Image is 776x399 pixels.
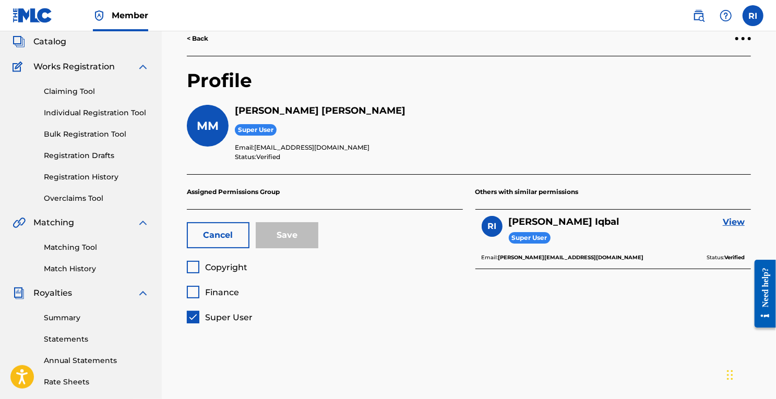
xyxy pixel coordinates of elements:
p: Status: [707,253,745,262]
img: Matching [13,216,26,229]
span: Super User [509,232,551,244]
img: Catalog [13,35,25,48]
iframe: Chat Widget [724,349,776,399]
button: Cancel [187,222,249,248]
a: Public Search [688,5,709,26]
a: < Back [187,34,208,43]
h2: Profile [187,69,751,105]
iframe: Resource Center [747,252,776,336]
a: CatalogCatalog [13,35,66,48]
div: Drag [727,359,733,391]
b: Verified [724,254,745,261]
div: Help [715,5,736,26]
a: Rate Sheets [44,377,149,388]
p: Email: [482,253,644,262]
span: Catalog [33,35,66,48]
a: Statements [44,334,149,345]
span: Works Registration [33,61,115,73]
span: RI [487,220,496,233]
b: [PERSON_NAME][EMAIL_ADDRESS][DOMAIN_NAME] [498,254,644,261]
span: Verified [256,153,280,161]
span: Royalties [33,287,72,299]
img: expand [137,287,149,299]
a: Annual Statements [44,355,149,366]
a: Summary [44,312,149,323]
a: Individual Registration Tool [44,107,149,118]
h5: Megan Morrison [235,105,751,117]
a: Registration History [44,172,149,183]
a: Overclaims Tool [44,193,149,204]
span: Member [112,9,148,21]
img: Top Rightsholder [93,9,105,22]
img: help [720,9,732,22]
a: Match History [44,263,149,274]
p: Others with similar permissions [475,175,751,210]
span: Super User [235,124,277,136]
span: MM [197,119,219,133]
div: User Menu [743,5,763,26]
span: Matching [33,216,74,229]
img: expand [137,216,149,229]
img: search [693,9,705,22]
a: Matching Tool [44,242,149,253]
span: Super User [205,312,253,322]
span: Finance [205,287,239,297]
p: Status: [235,152,751,162]
p: Assigned Permissions Group [187,175,463,210]
img: checkbox [188,312,198,322]
img: Royalties [13,287,25,299]
a: Bulk Registration Tool [44,129,149,140]
img: Works Registration [13,61,26,73]
a: Registration Drafts [44,150,149,161]
span: Copyright [205,262,247,272]
h5: Reema Iqbal [509,216,619,228]
span: [EMAIL_ADDRESS][DOMAIN_NAME] [254,143,369,151]
a: View [723,216,745,228]
p: Email: [235,143,751,152]
a: Claiming Tool [44,86,149,97]
img: expand [137,61,149,73]
img: MLC Logo [13,8,53,23]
